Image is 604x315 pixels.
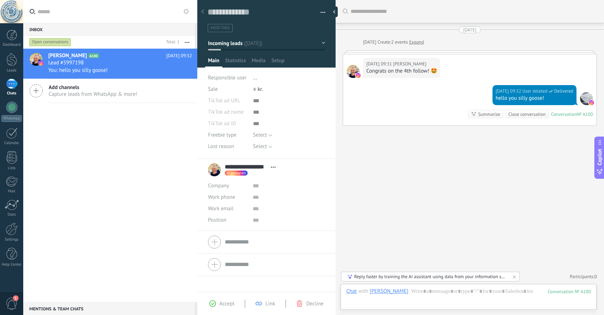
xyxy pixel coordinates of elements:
[208,194,235,201] span: Work phone
[393,60,426,68] span: Kristoffer Nielsen
[253,74,257,81] span: ...
[208,74,247,81] span: Responsible user
[208,192,235,203] button: Work phone
[208,180,247,192] div: Company
[1,43,22,47] div: Dashboard
[271,57,284,68] span: Setup
[88,53,99,58] span: A100
[23,302,195,315] div: Mentions & Team chats
[49,84,137,91] span: Add channels
[208,132,237,138] span: Freebie type
[48,52,87,59] span: [PERSON_NAME]
[179,36,195,49] button: More
[1,166,22,171] div: Lists
[463,26,476,33] div: [DATE]
[13,295,19,301] span: 1
[253,141,272,152] button: Select
[370,288,409,294] div: Kristoffer Nielsen
[208,109,244,115] span: TikTok ad name
[306,300,323,307] span: Decline
[1,212,22,217] div: Stats
[211,25,230,30] span: #add tags
[1,189,22,194] div: Mail
[166,52,192,59] span: [DATE] 09:32
[366,68,437,75] div: Congrats on the 4th follow! 🤩
[225,57,246,68] span: Statistics
[208,118,248,129] div: TikTok ad ID
[163,39,179,46] div: Total: 1
[48,67,108,74] span: You: hello you silly goose!
[49,91,137,98] span: Capture leads from WhatsApp & more!
[347,65,360,78] span: Kristoffer Nielsen
[219,300,234,307] span: Accept
[363,39,424,46] div: Create:
[208,217,227,223] span: Position
[208,129,248,141] div: Freebie type
[570,274,597,280] a: Participants:0
[1,68,22,73] div: Leads
[1,262,22,267] div: Help Center
[39,61,44,66] img: icon
[408,288,409,295] span: :
[589,100,594,105] img: instagram.svg
[253,143,267,150] span: Select
[258,86,263,93] span: kr.
[1,141,22,146] div: Calendar
[48,59,84,67] span: Lead #5997198
[1,91,22,96] div: Chats
[548,289,591,295] div: 100
[252,57,266,68] span: Media
[208,205,233,212] span: Work email
[496,88,523,95] div: [DATE] 09:32
[366,60,393,68] div: [DATE] 09:31
[208,57,219,68] span: Main
[363,39,377,46] div: [DATE]
[331,6,338,17] div: Hide
[554,88,573,95] span: Delivered
[231,171,246,175] span: instagram
[358,288,368,295] span: with
[508,111,545,118] div: Close conversation
[208,95,248,107] div: TikTok ad URL
[409,39,424,46] a: Expand
[551,111,577,117] div: Conversation
[596,149,603,165] span: Copilot
[208,141,248,152] div: Lost reason
[208,98,241,103] span: TikTok ad URL
[208,107,248,118] div: TikTok ad name
[523,88,548,95] span: User deleted
[208,121,236,126] span: TikTok ad ID
[577,111,593,117] div: № A100
[354,274,507,280] div: Reply faster by training the AI assistant using data from your information sources
[208,203,233,215] button: Work email
[253,129,272,141] button: Select
[208,144,234,149] span: Lost reason
[23,23,195,36] div: Inbox
[266,300,275,307] span: Link
[496,95,573,102] div: hello you silly goose!
[29,38,71,46] div: Open conversations
[208,86,218,93] span: Sale
[478,111,500,118] div: Summarize
[1,115,22,122] div: WhatsApp
[356,73,361,78] img: instagram.svg
[208,215,247,226] div: Position
[391,39,408,46] span: 2 events
[253,132,267,138] span: Select
[594,274,597,280] span: 0
[23,49,197,79] a: avataricon[PERSON_NAME]A100[DATE] 09:32Lead #5997198You: hello you silly goose!
[1,237,22,242] div: Settings
[208,72,248,84] div: Responsible user
[208,84,248,95] div: Sale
